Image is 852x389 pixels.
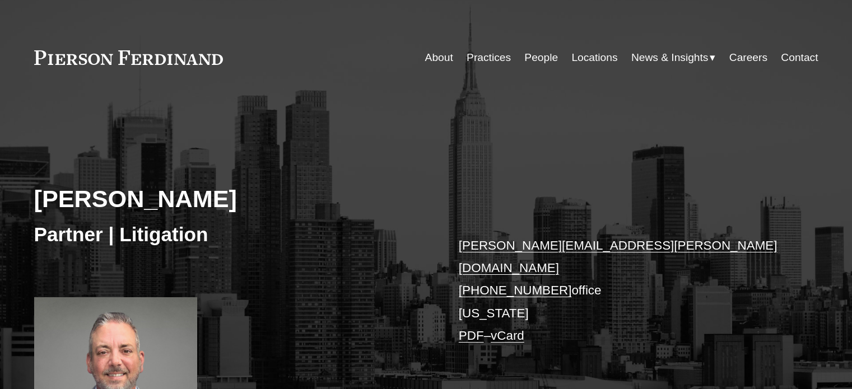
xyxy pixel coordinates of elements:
a: [PERSON_NAME][EMAIL_ADDRESS][PERSON_NAME][DOMAIN_NAME] [459,238,777,275]
a: About [425,47,453,68]
a: Careers [729,47,767,68]
a: People [524,47,558,68]
a: folder dropdown [631,47,716,68]
a: Locations [571,47,617,68]
span: News & Insights [631,48,709,68]
h3: Partner | Litigation [34,222,426,247]
p: office [US_STATE] – [459,235,785,348]
a: vCard [491,329,524,343]
h2: [PERSON_NAME] [34,184,426,213]
a: PDF [459,329,484,343]
a: Contact [781,47,818,68]
a: [PHONE_NUMBER] [459,283,572,297]
a: Practices [467,47,511,68]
